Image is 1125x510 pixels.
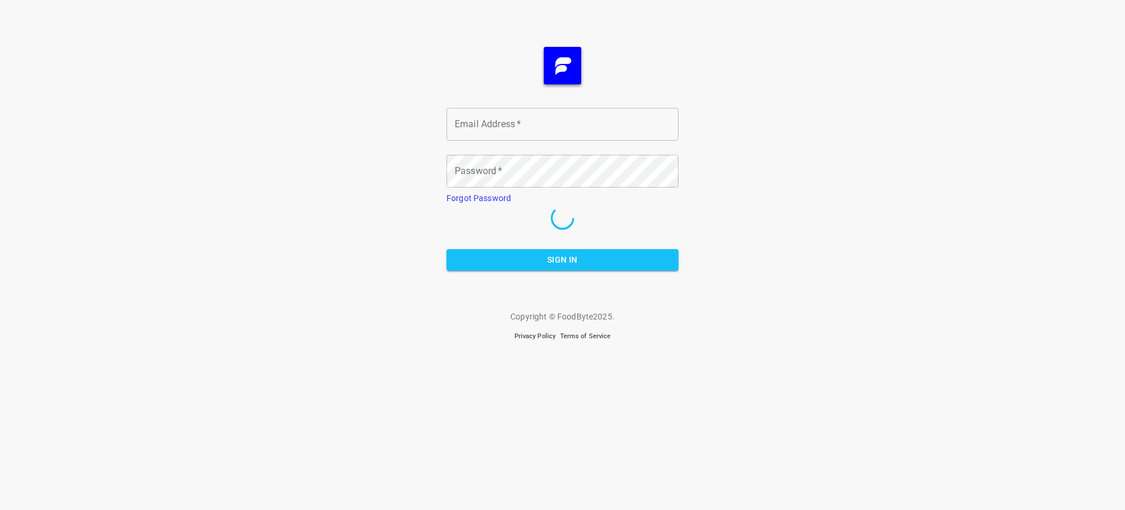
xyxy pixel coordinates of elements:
p: Copyright © FoodByte 2025 . [510,311,615,322]
a: Terms of Service [560,332,611,340]
img: FB_Logo_Reversed_RGB_Icon.895fbf61.png [544,47,581,84]
a: Privacy Policy [514,332,555,340]
button: Sign In [446,249,679,271]
a: Forgot Password [446,193,511,203]
span: Sign In [456,253,669,267]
